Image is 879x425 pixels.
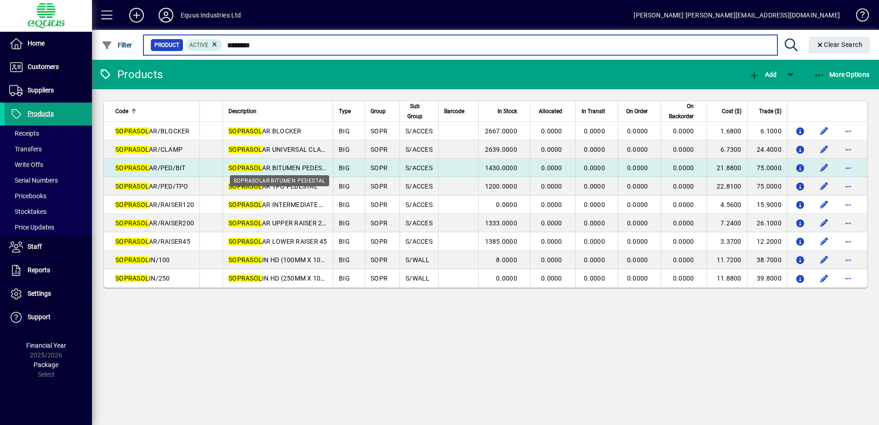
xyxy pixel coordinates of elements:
td: 75.0000 [747,177,787,195]
td: 1.6800 [707,122,747,140]
td: 12.2000 [747,232,787,251]
span: Barcode [444,106,464,116]
span: 0.0000 [541,256,562,264]
span: Add [749,71,776,78]
button: Edit [817,271,832,286]
div: On Backorder [667,101,702,121]
span: 0.0000 [584,275,605,282]
span: SOPR [371,275,388,282]
button: More options [841,142,856,157]
button: Edit [817,253,832,267]
button: More options [841,124,856,138]
span: 0.0000 [584,256,605,264]
a: Support [5,306,92,329]
span: In Stock [497,106,517,116]
span: 0.0000 [627,275,648,282]
span: AR BITUMEN PEDESTAL [228,164,333,172]
span: S/ACCES [405,201,433,208]
span: AR/RAISER45 [115,238,190,245]
td: 24.4000 [747,140,787,159]
td: 15.9000 [747,195,787,214]
span: 0.0000 [673,275,694,282]
span: 2667.0000 [485,127,517,135]
span: S/ACCES [405,146,433,153]
span: Product [154,40,179,50]
span: Package [34,361,58,368]
button: More Options [811,66,872,83]
span: 0.0000 [541,275,562,282]
span: Code [115,106,128,116]
span: BIG [339,219,350,227]
span: AR BLOCKER [228,127,302,135]
span: IN/250 [115,275,170,282]
span: S/ACCES [405,219,433,227]
button: Profile [151,7,181,23]
a: Suppliers [5,79,92,102]
span: BIG [339,164,350,172]
div: SOPRASOLAR BITUMEN PEDESTAL [230,175,329,186]
button: More options [841,271,856,286]
span: Products [28,110,54,117]
span: Support [28,313,51,321]
span: SOPR [371,146,388,153]
span: More Options [814,71,870,78]
span: IN/100 [115,256,170,264]
em: SOPRASOL [115,238,149,245]
span: 0.0000 [627,164,648,172]
span: 0.0000 [541,219,562,227]
div: In Transit [581,106,613,116]
a: Knowledge Base [849,2,868,32]
span: BIG [339,256,350,264]
td: 11.8800 [707,269,747,287]
td: 22.8100 [707,177,747,195]
td: 39.8000 [747,269,787,287]
span: 0.0000 [627,146,648,153]
span: 1200.0000 [485,183,517,190]
span: SOPR [371,256,388,264]
em: SOPRASOL [228,183,262,190]
span: AR/PED/TPO [115,183,188,190]
em: SOPRASOL [228,238,262,245]
em: SOPRASOL [115,219,149,227]
span: S/WALL [405,275,430,282]
span: Trade ($) [759,106,782,116]
span: Pricebooks [9,192,46,200]
em: SOPRASOL [228,219,262,227]
span: Group [371,106,386,116]
span: On Backorder [667,101,694,121]
span: 0.0000 [673,238,694,245]
span: In Transit [582,106,605,116]
a: Pricebooks [5,188,92,204]
span: 8.0000 [496,256,517,264]
div: Description [228,106,327,116]
em: SOPRASOL [115,275,149,282]
a: Write Offs [5,157,92,172]
span: Write Offs [9,161,43,168]
span: 0.0000 [496,275,517,282]
span: Transfers [9,145,42,153]
div: On Order [624,106,656,116]
span: Cost ($) [722,106,742,116]
span: 0.0000 [541,164,562,172]
em: SOPRASOL [115,164,149,172]
span: 0.0000 [627,183,648,190]
button: More options [841,161,856,175]
span: AR UPPER RAISER 200 [228,219,330,227]
div: Type [339,106,359,116]
span: Receipts [9,130,39,137]
td: 4.5600 [707,195,747,214]
span: AR/CLAMP [115,146,183,153]
span: BIG [339,127,350,135]
span: S/ACCES [405,238,433,245]
em: SOPRASOL [228,164,262,172]
span: AR LOWER RAISER 45 [228,238,327,245]
span: 0.0000 [584,146,605,153]
em: SOPRASOL [115,127,149,135]
span: Home [28,40,45,47]
span: Filter [102,41,132,49]
span: Suppliers [28,86,54,94]
em: SOPRASOL [228,127,262,135]
span: 0.0000 [541,183,562,190]
div: Barcode [444,106,473,116]
td: 26.1000 [747,214,787,232]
